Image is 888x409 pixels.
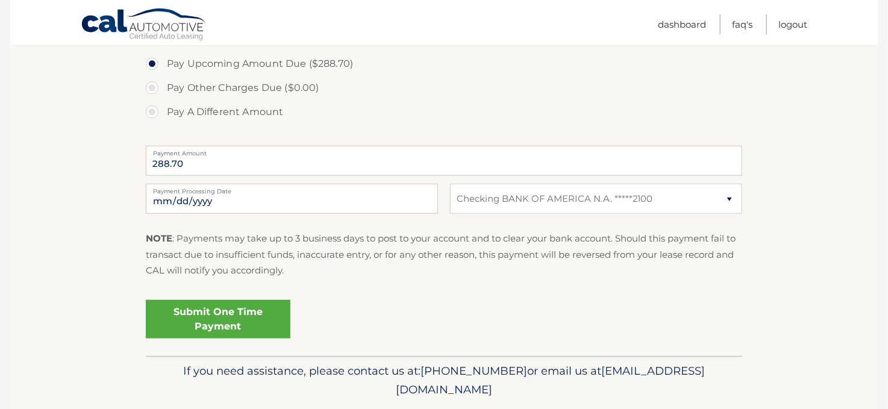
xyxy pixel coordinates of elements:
[146,300,290,339] a: Submit One Time Payment
[146,184,438,214] input: Payment Date
[778,14,807,34] a: Logout
[146,231,742,278] p: : Payments may take up to 3 business days to post to your account and to clear your bank account....
[658,14,706,34] a: Dashboard
[146,52,742,76] label: Pay Upcoming Amount Due ($288.70)
[732,14,752,34] a: FAQ's
[146,146,742,176] input: Payment Amount
[146,100,742,124] label: Pay A Different Amount
[146,184,438,193] label: Payment Processing Date
[146,233,172,244] strong: NOTE
[146,76,742,100] label: Pay Other Charges Due ($0.00)
[421,364,527,378] span: [PHONE_NUMBER]
[154,361,734,400] p: If you need assistance, please contact us at: or email us at
[146,146,742,155] label: Payment Amount
[81,8,207,43] a: Cal Automotive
